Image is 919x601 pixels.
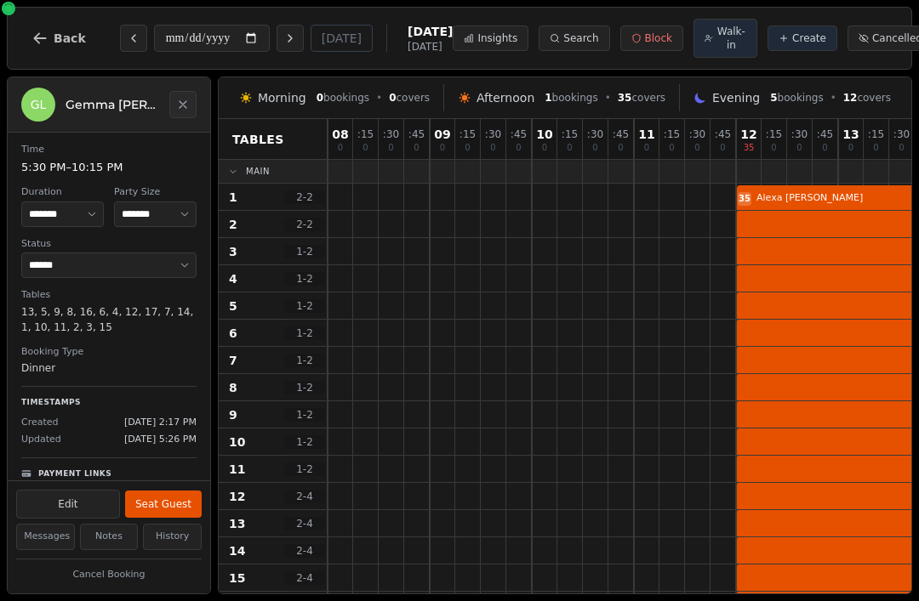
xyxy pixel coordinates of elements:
span: : 15 [868,129,884,139]
span: Insights [477,31,517,45]
button: Block [620,26,683,51]
span: • [376,91,382,105]
span: covers [843,91,891,105]
span: 35 [618,92,632,104]
span: 2 - 4 [284,490,325,503]
button: Close [169,91,197,118]
span: [DATE] 2:17 PM [124,416,197,430]
span: 11 [638,128,654,140]
span: 5 [770,92,777,104]
span: Created [21,416,59,430]
dt: Party Size [114,185,197,200]
span: Updated [21,433,61,447]
span: 1 [229,189,237,206]
span: 0 [465,144,470,152]
span: 0 [317,92,323,104]
button: Cancel Booking [16,564,202,586]
span: 1 - 2 [284,435,325,449]
span: : 15 [459,129,476,139]
span: 7 [229,352,237,369]
span: 10 [536,128,552,140]
button: Insights [453,26,528,51]
span: : 45 [408,129,425,139]
span: 0 [388,144,393,152]
span: : 15 [357,129,374,139]
button: Seat Guest [125,490,202,518]
span: 0 [362,144,368,152]
span: covers [389,91,430,105]
span: 2 - 4 [284,571,325,585]
span: : 30 [383,129,399,139]
span: Main [246,165,270,178]
span: 0 [389,92,396,104]
span: Evening [712,89,760,106]
span: 0 [490,144,495,152]
span: 1 - 2 [284,408,325,422]
span: Create [792,31,826,45]
span: 9 [229,406,237,423]
span: 0 [567,144,572,152]
span: [DATE] [408,23,453,40]
button: Previous day [120,25,147,52]
span: Search [563,31,598,45]
span: 1 [545,92,551,104]
span: 0 [873,144,878,152]
span: 1 - 2 [284,299,325,313]
span: 11 [229,461,245,478]
button: Back [18,18,100,59]
button: Edit [16,490,120,519]
dt: Status [21,237,197,252]
span: 0 [440,144,445,152]
button: Notes [80,524,139,550]
span: 0 [796,144,802,152]
span: 1 - 2 [284,381,325,394]
span: Back [54,32,86,44]
span: 12 [843,92,858,104]
span: : 45 [613,129,629,139]
span: 0 [592,144,597,152]
span: : 45 [511,129,527,139]
span: bookings [545,91,597,105]
span: [DATE] 5:26 PM [124,433,197,447]
span: Morning [258,89,306,106]
span: bookings [317,91,369,105]
span: 0 [822,144,827,152]
dd: 13, 5, 9, 8, 16, 6, 4, 12, 17, 7, 14, 1, 10, 11, 2, 3, 15 [21,304,197,335]
span: 13 [229,515,245,532]
span: Tables [232,131,284,148]
span: 2 - 2 [284,190,325,204]
span: 10 [229,434,245,451]
span: 13 [842,128,859,140]
span: 09 [434,128,450,140]
span: 6 [229,325,237,342]
span: bookings [770,91,823,105]
span: 8 [229,379,237,396]
span: 1 - 2 [284,462,325,476]
span: 1 - 2 [284,326,325,340]
span: 0 [618,144,623,152]
span: : 30 [485,129,501,139]
dt: Booking Type [21,345,197,360]
span: : 30 [587,129,603,139]
span: 35 [744,144,755,152]
button: Create [768,26,837,51]
span: : 30 [893,129,910,139]
span: 0 [414,144,419,152]
span: covers [618,91,665,105]
span: 1 - 2 [284,354,325,367]
button: Search [539,26,609,51]
span: 15 [229,570,245,587]
dd: Dinner [21,360,197,376]
p: Timestamps [21,397,197,409]
span: 2 [229,216,237,233]
span: Afternoon [477,89,534,106]
span: 0 [542,144,547,152]
span: 0 [669,144,674,152]
span: 0 [338,144,343,152]
span: 0 [516,144,521,152]
span: : 45 [715,129,731,139]
button: Next day [277,25,304,52]
span: : 15 [664,129,680,139]
h2: Gemma [PERSON_NAME] [66,96,159,113]
button: Messages [16,524,75,550]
